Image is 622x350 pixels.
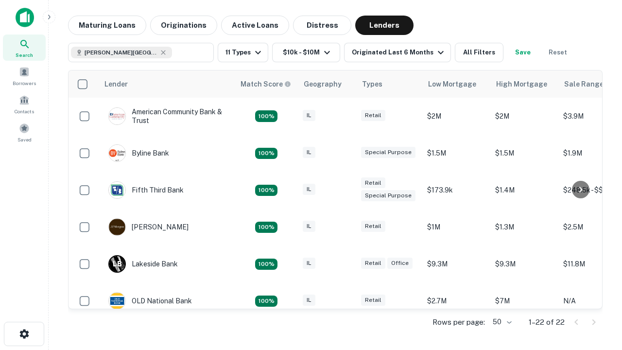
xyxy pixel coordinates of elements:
[218,43,268,62] button: 11 Types
[422,98,490,135] td: $2M
[422,282,490,319] td: $2.7M
[3,91,46,117] a: Contacts
[361,258,385,269] div: Retail
[221,16,289,35] button: Active Loans
[15,107,34,115] span: Contacts
[303,147,315,158] div: IL
[490,209,558,245] td: $1.3M
[303,184,315,195] div: IL
[361,110,385,121] div: Retail
[241,79,289,89] h6: Match Score
[109,145,125,161] img: picture
[303,258,315,269] div: IL
[298,70,356,98] th: Geography
[85,48,157,57] span: [PERSON_NAME][GEOGRAPHIC_DATA], [GEOGRAPHIC_DATA]
[344,43,451,62] button: Originated Last 6 Months
[490,135,558,172] td: $1.5M
[362,78,382,90] div: Types
[293,16,351,35] button: Distress
[108,255,178,273] div: Lakeside Bank
[496,78,547,90] div: High Mortgage
[490,282,558,319] td: $7M
[361,177,385,189] div: Retail
[422,172,490,209] td: $173.9k
[361,147,415,158] div: Special Purpose
[109,293,125,309] img: picture
[255,110,277,122] div: Matching Properties: 2, hasApolloMatch: undefined
[109,108,125,124] img: picture
[455,43,503,62] button: All Filters
[17,136,32,143] span: Saved
[489,315,513,329] div: 50
[356,70,422,98] th: Types
[3,63,46,89] a: Borrowers
[361,190,415,201] div: Special Purpose
[99,70,235,98] th: Lender
[422,209,490,245] td: $1M
[109,182,125,198] img: picture
[68,16,146,35] button: Maturing Loans
[507,43,538,62] button: Save your search to get updates of matches that match your search criteria.
[108,144,169,162] div: Byline Bank
[255,222,277,233] div: Matching Properties: 2, hasApolloMatch: undefined
[490,245,558,282] td: $9.3M
[113,259,121,269] p: L B
[13,79,36,87] span: Borrowers
[150,16,217,35] button: Originations
[272,43,340,62] button: $10k - $10M
[432,316,485,328] p: Rows per page:
[303,110,315,121] div: IL
[542,43,573,62] button: Reset
[355,16,414,35] button: Lenders
[109,219,125,235] img: picture
[361,221,385,232] div: Retail
[108,292,192,310] div: OLD National Bank
[304,78,342,90] div: Geography
[104,78,128,90] div: Lender
[255,185,277,196] div: Matching Properties: 2, hasApolloMatch: undefined
[361,295,385,306] div: Retail
[235,70,298,98] th: Capitalize uses an advanced AI algorithm to match your search with the best lender. The match sco...
[490,172,558,209] td: $1.4M
[3,35,46,61] a: Search
[490,70,558,98] th: High Mortgage
[241,79,291,89] div: Capitalize uses an advanced AI algorithm to match your search with the best lender. The match sco...
[16,8,34,27] img: capitalize-icon.png
[387,258,413,269] div: Office
[564,78,604,90] div: Sale Range
[108,218,189,236] div: [PERSON_NAME]
[255,259,277,270] div: Matching Properties: 3, hasApolloMatch: undefined
[255,148,277,159] div: Matching Properties: 2, hasApolloMatch: undefined
[352,47,447,58] div: Originated Last 6 Months
[108,107,225,125] div: American Community Bank & Trust
[490,98,558,135] td: $2M
[16,51,33,59] span: Search
[422,70,490,98] th: Low Mortgage
[255,296,277,307] div: Matching Properties: 2, hasApolloMatch: undefined
[3,119,46,145] a: Saved
[422,135,490,172] td: $1.5M
[422,245,490,282] td: $9.3M
[303,221,315,232] div: IL
[108,181,184,199] div: Fifth Third Bank
[303,295,315,306] div: IL
[573,272,622,319] iframe: Chat Widget
[428,78,476,90] div: Low Mortgage
[529,316,565,328] p: 1–22 of 22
